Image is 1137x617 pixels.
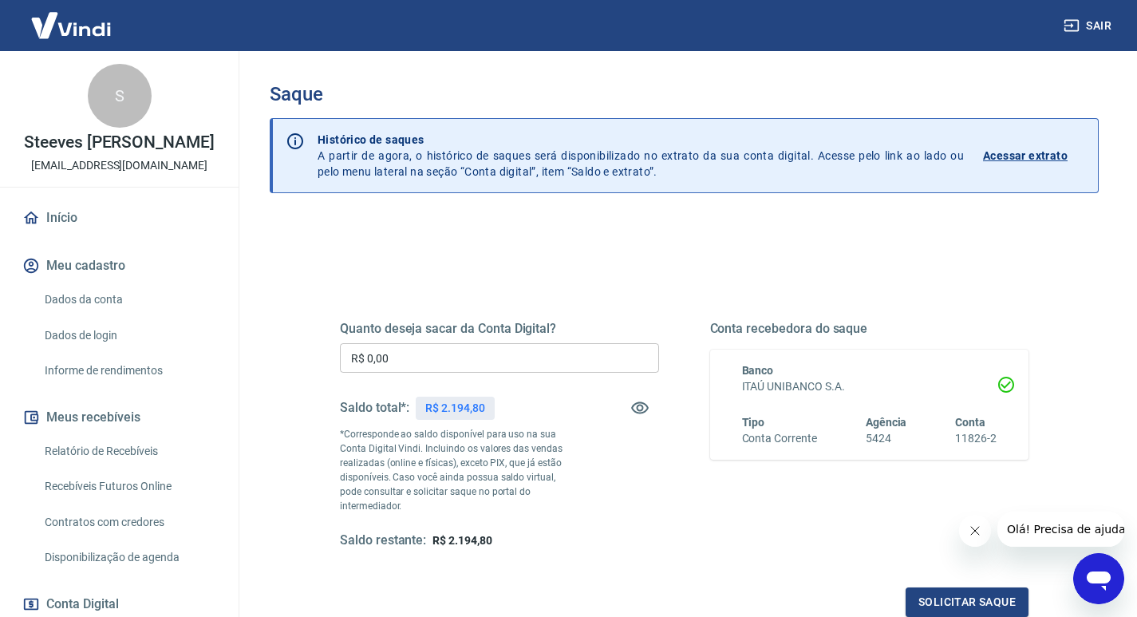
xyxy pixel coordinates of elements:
h6: 11826-2 [955,430,997,447]
p: A partir de agora, o histórico de saques será disponibilizado no extrato da sua conta digital. Ac... [318,132,964,180]
a: Dados de login [38,319,219,352]
img: Vindi [19,1,123,49]
button: Meu cadastro [19,248,219,283]
h5: Saldo restante: [340,532,426,549]
h6: Conta Corrente [742,430,817,447]
h6: 5424 [866,430,907,447]
span: Tipo [742,416,765,429]
h3: Saque [270,83,1099,105]
iframe: Fechar mensagem [959,515,991,547]
button: Sair [1060,11,1118,41]
h5: Saldo total*: [340,400,409,416]
a: Início [19,200,219,235]
button: Solicitar saque [906,587,1028,617]
a: Acessar extrato [983,132,1085,180]
a: Informe de rendimentos [38,354,219,387]
p: Steeves [PERSON_NAME] [24,134,215,151]
div: S [88,64,152,128]
iframe: Mensagem da empresa [997,512,1124,547]
span: Conta [955,416,985,429]
p: [EMAIL_ADDRESS][DOMAIN_NAME] [31,157,207,174]
p: Histórico de saques [318,132,964,148]
a: Contratos com credores [38,506,219,539]
p: R$ 2.194,80 [425,400,484,417]
h6: ITAÚ UNIBANCO S.A. [742,378,997,395]
h5: Conta recebedora do saque [710,321,1029,337]
span: Banco [742,364,774,377]
a: Recebíveis Futuros Online [38,470,219,503]
iframe: Botão para abrir a janela de mensagens [1073,553,1124,604]
a: Dados da conta [38,283,219,316]
p: Acessar extrato [983,148,1068,164]
a: Relatório de Recebíveis [38,435,219,468]
p: *Corresponde ao saldo disponível para uso na sua Conta Digital Vindi. Incluindo os valores das ve... [340,427,579,513]
a: Disponibilização de agenda [38,541,219,574]
h5: Quanto deseja sacar da Conta Digital? [340,321,659,337]
span: Olá! Precisa de ajuda? [10,11,134,24]
button: Meus recebíveis [19,400,219,435]
span: R$ 2.194,80 [432,534,492,547]
span: Agência [866,416,907,429]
